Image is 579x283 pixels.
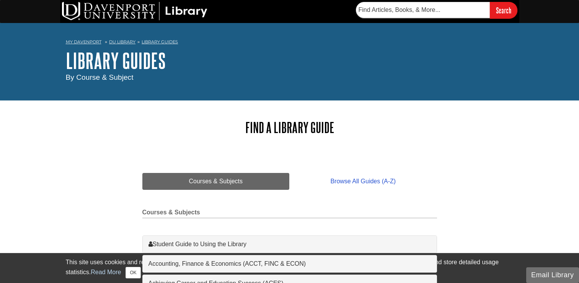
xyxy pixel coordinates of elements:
[66,72,514,83] div: By Course & Subject
[66,49,514,72] h1: Library Guides
[526,267,579,283] button: Email Library
[109,39,135,44] a: DU Library
[148,259,431,268] a: Accounting, Finance & Economics (ACCT, FINC & ECON)
[142,173,290,190] a: Courses & Subjects
[142,120,437,135] h2: Find a Library Guide
[142,39,178,44] a: Library Guides
[490,2,517,18] input: Search
[148,240,431,249] a: Student Guide to Using the Library
[289,173,437,190] a: Browse All Guides (A-Z)
[91,269,121,275] a: Read More
[66,37,514,49] nav: breadcrumb
[66,39,101,45] a: My Davenport
[356,2,490,18] input: Find Articles, Books, & More...
[62,2,207,20] img: DU Library
[356,2,517,18] form: Searches DU Library's articles, books, and more
[142,209,437,218] h2: Courses & Subjects
[126,267,140,278] button: Close
[66,258,514,278] div: This site uses cookies and records your IP address for usage statistics. Additionally, we use Goo...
